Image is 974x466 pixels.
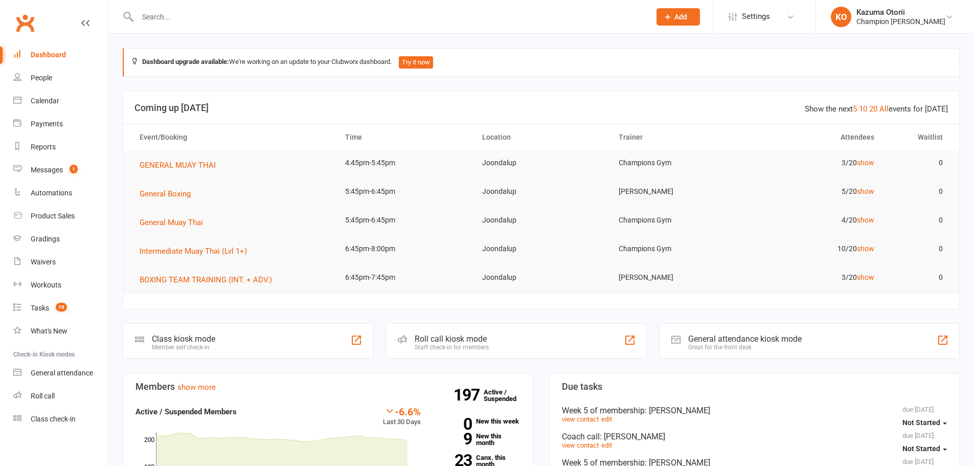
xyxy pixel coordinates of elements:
[856,17,945,26] div: Champion [PERSON_NAME]
[645,406,710,415] span: : [PERSON_NAME]
[473,151,610,175] td: Joondalup
[134,103,948,113] h3: Coming up [DATE]
[140,161,216,170] span: GENERAL MUAY THAI
[857,187,874,195] a: show
[152,334,215,344] div: Class kiosk mode
[140,218,203,227] span: General Muay Thai
[134,10,643,24] input: Search...
[562,382,947,392] h3: Due tasks
[140,245,254,257] button: Intermediate Muay Thai (Lvl 1+)
[562,415,599,423] a: view contact
[140,275,272,284] span: BOXING TEAM TRAINING (INT. + ADV.)
[857,273,874,281] a: show
[56,303,67,312] span: 19
[473,180,610,204] td: Joondalup
[473,265,610,290] td: Joondalup
[436,418,521,425] a: 0New this week
[601,441,612,449] a: edit
[805,103,948,115] div: Show the next events for [DATE]
[31,258,56,266] div: Waivers
[902,413,947,432] button: Not Started
[609,151,746,175] td: Champions Gym
[436,416,472,432] strong: 0
[902,445,940,453] span: Not Started
[473,124,610,150] th: Location
[31,51,66,59] div: Dashboard
[13,182,108,205] a: Automations
[13,205,108,228] a: Product Sales
[336,265,473,290] td: 6:45pm-7:45pm
[415,334,489,344] div: Roll call kiosk mode
[13,320,108,343] a: What's New
[336,124,473,150] th: Time
[31,74,52,82] div: People
[31,304,49,312] div: Tasks
[140,159,223,171] button: GENERAL MUAY THAI
[609,237,746,261] td: Champions Gym
[13,159,108,182] a: Messages 1
[688,344,802,351] div: Great for the front desk
[831,7,851,27] div: KO
[140,189,191,198] span: General Boxing
[902,439,947,458] button: Not Started
[31,235,60,243] div: Gradings
[130,124,336,150] th: Event/Booking
[140,216,210,229] button: General Muay Thai
[336,208,473,232] td: 5:45pm-6:45pm
[336,237,473,261] td: 6:45pm-8:00pm
[473,237,610,261] td: Joondalup
[13,297,108,320] a: Tasks 19
[601,415,612,423] a: edit
[13,385,108,408] a: Roll call
[70,165,78,173] span: 1
[31,120,63,128] div: Payments
[13,408,108,431] a: Class kiosk mode
[562,406,947,415] div: Week 5 of membership
[135,407,237,416] strong: Active / Suspended Members
[609,265,746,290] td: [PERSON_NAME]
[857,245,874,253] a: show
[399,56,433,69] button: Try it now
[13,274,108,297] a: Workouts
[857,159,874,167] a: show
[884,208,952,232] td: 0
[152,344,215,351] div: Member self check-in
[13,43,108,66] a: Dashboard
[31,281,61,289] div: Workouts
[13,113,108,136] a: Payments
[609,208,746,232] td: Champions Gym
[454,387,484,403] strong: 197
[12,10,38,36] a: Clubworx
[746,180,884,204] td: 5/20
[884,180,952,204] td: 0
[436,431,472,447] strong: 9
[484,381,529,410] a: 197Active / Suspended
[884,237,952,261] td: 0
[869,104,877,114] a: 20
[742,5,770,28] span: Settings
[31,166,63,174] div: Messages
[13,362,108,385] a: General attendance kiosk mode
[562,441,599,449] a: view contact
[600,432,665,441] span: : [PERSON_NAME]
[746,208,884,232] td: 4/20
[857,216,874,224] a: show
[31,212,75,220] div: Product Sales
[31,369,93,377] div: General attendance
[140,188,198,200] button: General Boxing
[674,13,687,21] span: Add
[746,151,884,175] td: 3/20
[31,189,72,197] div: Automations
[31,143,56,151] div: Reports
[13,90,108,113] a: Calendar
[142,58,229,65] strong: Dashboard upgrade available:
[31,97,59,105] div: Calendar
[13,251,108,274] a: Waivers
[436,433,521,446] a: 9New this month
[746,124,884,150] th: Attendees
[884,124,952,150] th: Waitlist
[140,247,247,256] span: Intermediate Muay Thai (Lvl 1+)
[859,104,867,114] a: 10
[336,151,473,175] td: 4:45pm-5:45pm
[31,392,55,400] div: Roll call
